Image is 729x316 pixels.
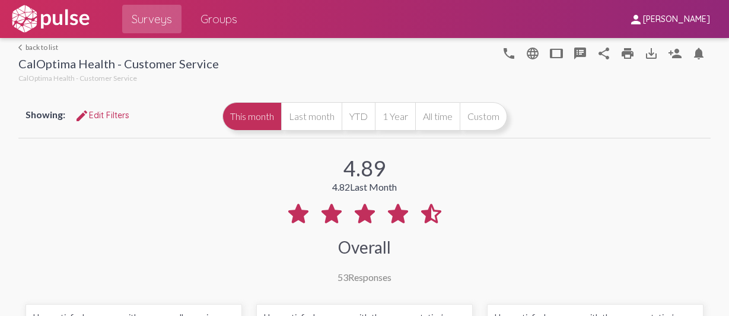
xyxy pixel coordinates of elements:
button: language [497,41,521,65]
button: Edit FiltersEdit Filters [65,105,139,126]
mat-icon: print [620,46,635,61]
span: Groups [200,8,237,30]
button: All time [415,102,460,131]
button: language [521,41,545,65]
button: YTD [342,102,375,131]
a: Groups [191,5,247,33]
span: [PERSON_NAME] [643,14,710,25]
mat-icon: Download [644,46,658,61]
mat-icon: arrow_back_ios [18,44,26,51]
mat-icon: Share [597,46,611,61]
mat-icon: tablet [549,46,564,61]
button: speaker_notes [568,41,592,65]
div: Responses [338,271,391,283]
div: 4.82 [332,181,397,192]
div: CalOptima Health - Customer Service [18,56,219,74]
div: Overall [338,237,391,257]
button: Download [639,41,663,65]
button: Bell [687,41,711,65]
a: Surveys [122,5,182,33]
button: Last month [281,102,342,131]
mat-icon: language [526,46,540,61]
mat-icon: Bell [692,46,706,61]
button: Custom [460,102,507,131]
button: 1 Year [375,102,415,131]
span: 53 [338,271,348,283]
button: tablet [545,41,568,65]
mat-icon: Edit Filters [75,109,89,123]
span: CalOptima Health - Customer Service [18,74,137,83]
button: Share [592,41,616,65]
a: print [616,41,639,65]
button: Person [663,41,687,65]
img: white-logo.svg [9,4,91,34]
span: Surveys [132,8,172,30]
mat-icon: Person [668,46,682,61]
a: back to list [18,43,219,52]
span: Edit Filters [75,110,129,121]
span: Showing: [26,109,65,120]
mat-icon: language [502,46,516,61]
button: This month [222,102,281,131]
button: [PERSON_NAME] [619,8,720,30]
span: Last Month [350,181,397,192]
mat-icon: speaker_notes [573,46,587,61]
mat-icon: person [629,12,643,27]
div: 4.89 [343,155,386,181]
